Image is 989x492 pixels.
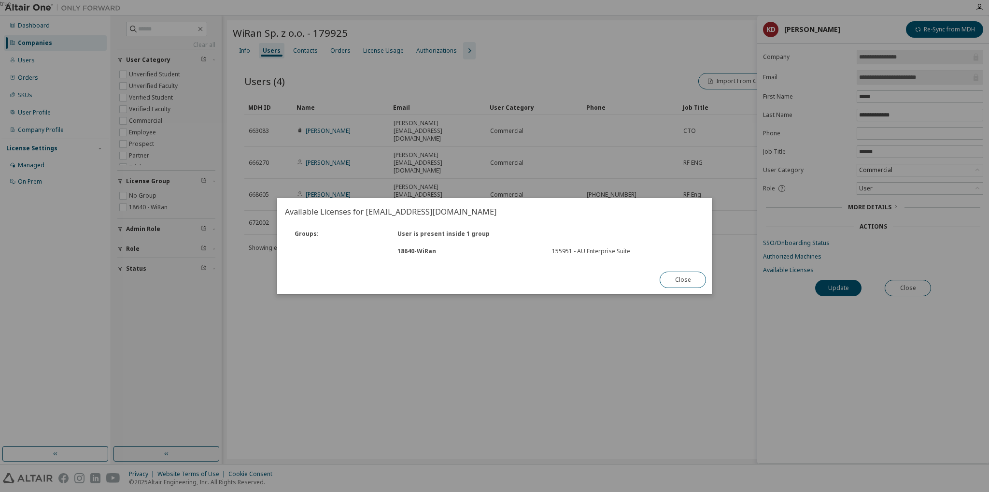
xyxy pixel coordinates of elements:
[660,272,706,288] button: Close
[552,247,695,255] div: 155951 - AU Enterprise Suite
[289,230,392,238] div: Groups :
[392,230,546,238] div: User is present inside 1 group
[392,247,546,255] div: 18640 - WiRan
[277,198,712,225] h2: Available Licenses for [EMAIL_ADDRESS][DOMAIN_NAME]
